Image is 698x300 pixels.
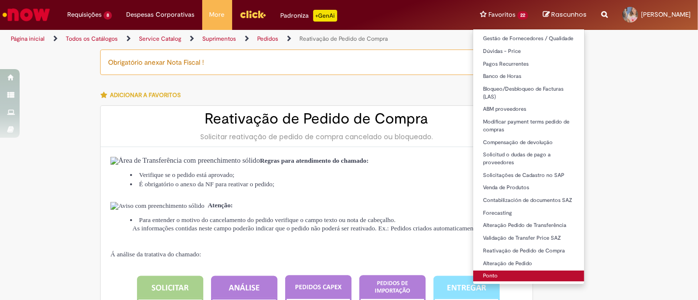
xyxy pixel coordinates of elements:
a: Venda de Produtos [473,182,584,193]
span: 8 [104,11,112,20]
a: Bloqueo/Desbloqueo de Facturas (LAS) [473,84,584,102]
a: Dúvidas - Price [473,46,584,57]
span: [PERSON_NAME] [641,10,691,19]
a: Pagos Recurrentes [473,59,584,70]
span: More [210,10,225,20]
li: Para entender o motivo do cancelamento do pedido verifique o campo texto ou nota de cabeçalho. [130,215,523,225]
img: Aviso com preenchimento sólido [110,202,205,210]
a: Validação de Transfer Price SAZ [473,233,584,244]
ul: Trilhas de página [7,30,458,48]
a: Alteração Pedido de Transferência [473,220,584,231]
span: Rascunhos [551,10,587,19]
strong: Regras para atendimento do chamado: [260,157,369,164]
a: Alteração de Pedido [473,258,584,269]
ul: Favoritos [473,29,585,284]
span: Requisições [67,10,102,20]
a: Reativação de Pedido de Compra [299,35,388,43]
strong: Atenção: [208,201,233,209]
h2: Reativação de Pedido de Compra [110,111,523,127]
a: Pedidos [257,35,278,43]
a: Solicitações de Cadastro no SAP [473,170,584,181]
a: Contabilización de documentos SAZ [473,195,584,206]
img: Área de Transferência com preenchimento sólido [110,157,260,165]
li: Verifique se o pedido está aprovado; [130,170,523,179]
a: Rascunhos [543,10,587,20]
a: ABM proveedores [473,104,584,115]
a: Service Catalog [139,35,181,43]
p: +GenAi [313,10,337,22]
span: 22 [517,11,528,20]
a: Compensação de devolução [473,137,584,148]
a: Suprimentos [202,35,236,43]
span: As informações contidas neste campo poderão indicar que o pedido não poderá ser reativado. Ex.: P... [133,225,501,232]
a: Modificar payment terms pedido de compras [473,117,584,135]
a: Página inicial [11,35,45,43]
div: Obrigatório anexar Nota Fiscal ! [100,50,533,75]
span: Adicionar a Favoritos [110,91,181,99]
div: Solicitar reativação de pedido de compra cancelado ou bloqueado. [110,132,523,142]
span: Á análise da tratativa do chamado: [110,250,201,258]
img: ServiceNow [1,5,52,25]
a: Reativação de Pedido de Compra [473,246,584,256]
div: Padroniza [281,10,337,22]
img: click_logo_yellow_360x200.png [240,7,266,22]
span: Despesas Corporativas [127,10,195,20]
a: Solicitud o dudas de pago a proveedores [473,150,584,168]
a: Todos os Catálogos [66,35,118,43]
a: Ponto [473,271,584,281]
a: Banco de Horas [473,71,584,82]
li: É obrigatório o anexo da NF para reativar o pedido; [130,179,523,189]
a: Forecasting [473,208,584,219]
button: Adicionar a Favoritos [100,85,186,105]
span: Favoritos [488,10,515,20]
a: Gestão de Fornecedores / Qualidade [473,33,584,44]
